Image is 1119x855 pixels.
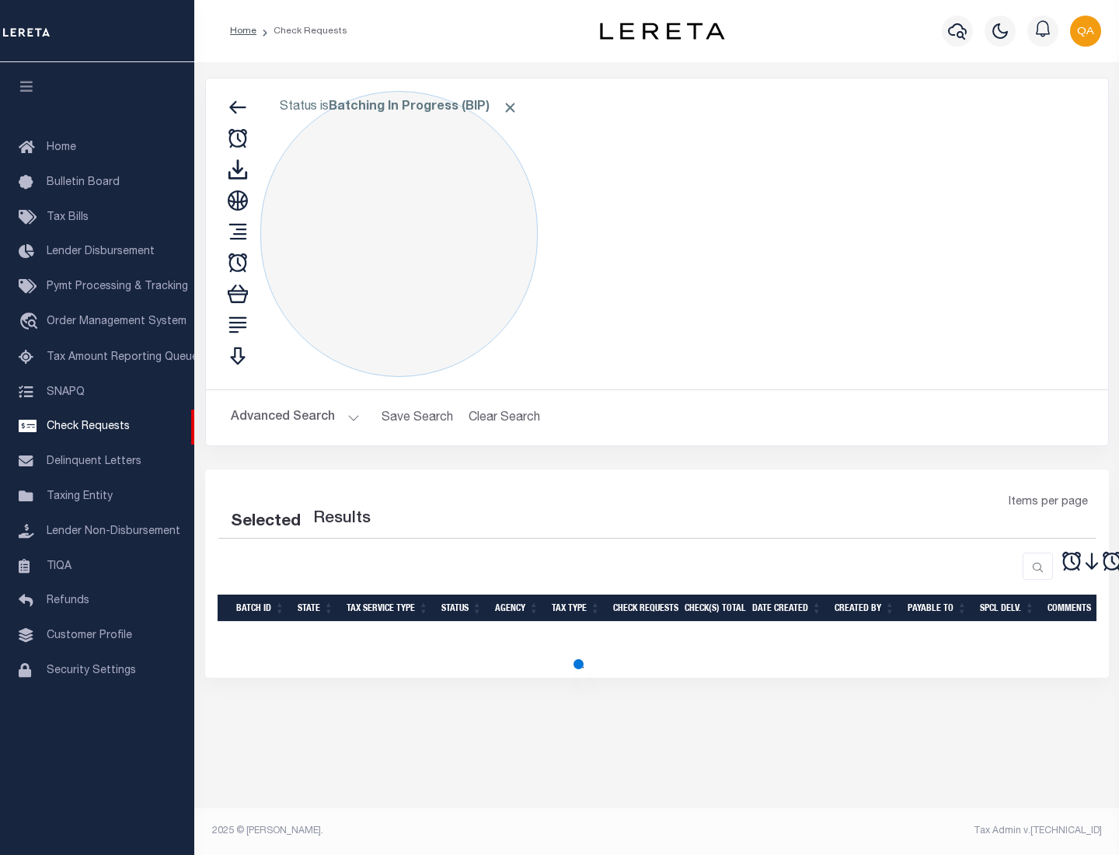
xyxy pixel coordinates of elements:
[47,595,89,606] span: Refunds
[47,386,85,397] span: SNAPQ
[974,595,1041,622] th: Spcl Delv.
[546,595,607,622] th: Tax Type
[901,595,974,622] th: Payable To
[47,630,132,641] span: Customer Profile
[256,24,347,38] li: Check Requests
[260,91,538,377] div: Click to Edit
[47,246,155,257] span: Lender Disbursement
[47,281,188,292] span: Pymt Processing & Tracking
[47,177,120,188] span: Bulletin Board
[746,595,828,622] th: Date Created
[19,312,44,333] i: travel_explore
[230,26,256,36] a: Home
[230,595,291,622] th: Batch Id
[329,101,518,113] b: Batching In Progress (BIP)
[47,352,198,363] span: Tax Amount Reporting Queue
[607,595,678,622] th: Check Requests
[47,316,186,327] span: Order Management System
[47,421,130,432] span: Check Requests
[47,526,180,537] span: Lender Non-Disbursement
[340,595,435,622] th: Tax Service Type
[291,595,340,622] th: State
[372,403,462,433] button: Save Search
[678,595,746,622] th: Check(s) Total
[47,212,89,223] span: Tax Bills
[200,824,657,838] div: 2025 © [PERSON_NAME].
[47,665,136,676] span: Security Settings
[231,403,360,433] button: Advanced Search
[502,99,518,116] span: Click to Remove
[1070,16,1101,47] img: svg+xml;base64,PHN2ZyB4bWxucz0iaHR0cDovL3d3dy53My5vcmcvMjAwMC9zdmciIHBvaW50ZXItZXZlbnRzPSJub25lIi...
[1041,595,1111,622] th: Comments
[47,142,76,153] span: Home
[668,824,1102,838] div: Tax Admin v.[TECHNICAL_ID]
[462,403,547,433] button: Clear Search
[47,456,141,467] span: Delinquent Letters
[47,560,71,571] span: TIQA
[435,595,489,622] th: Status
[600,23,724,40] img: logo-dark.svg
[231,510,301,535] div: Selected
[489,595,546,622] th: Agency
[47,491,113,502] span: Taxing Entity
[313,507,371,532] label: Results
[1009,494,1088,511] span: Items per page
[828,595,901,622] th: Created By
